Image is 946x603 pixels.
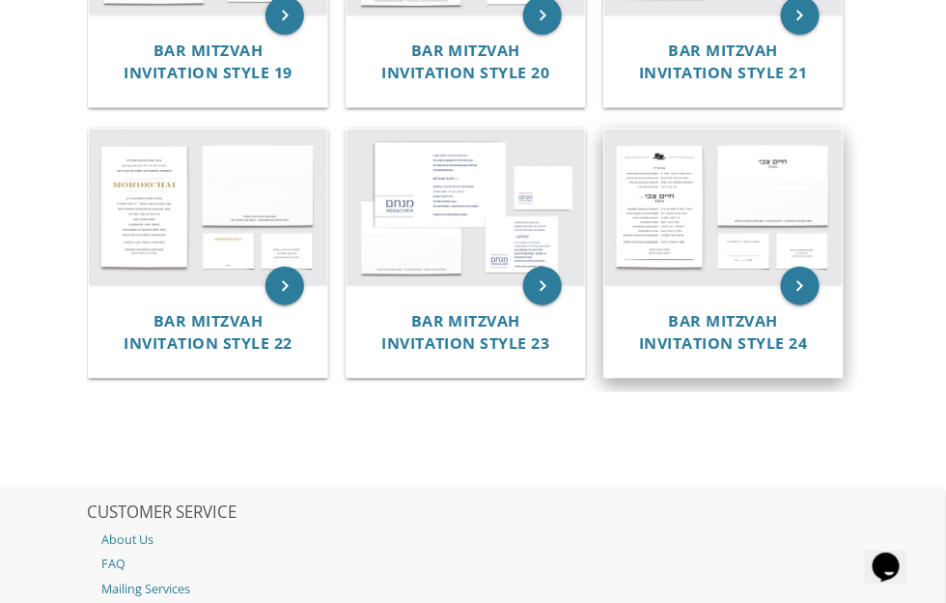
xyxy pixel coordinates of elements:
a: Mailing Services [87,578,859,603]
iframe: chat widget [865,526,927,584]
a: Bar Mitzvah Invitation Style 21 [639,42,808,82]
img: Bar Mitzvah Invitation Style 23 [347,129,585,286]
a: keyboard_arrow_right [523,267,562,305]
a: keyboard_arrow_right [265,267,304,305]
img: Bar Mitzvah Invitation Style 22 [89,129,327,286]
a: Bar Mitzvah Invitation Style 22 [125,312,293,353]
a: Bar Mitzvah Invitation Style 20 [381,42,550,82]
a: keyboard_arrow_right [781,267,820,305]
img: Bar Mitzvah Invitation Style 24 [604,129,843,286]
a: About Us [87,528,859,553]
span: Bar Mitzvah Invitation Style 24 [639,310,808,354]
a: Bar Mitzvah Invitation Style 24 [639,312,808,353]
a: Bar Mitzvah Invitation Style 19 [125,42,293,82]
span: Bar Mitzvah Invitation Style 21 [639,40,808,83]
h2: CUSTOMER SERVICE [87,503,859,523]
span: Bar Mitzvah Invitation Style 19 [125,40,293,83]
a: FAQ [87,553,859,578]
a: Bar Mitzvah Invitation Style 23 [381,312,550,353]
span: Bar Mitzvah Invitation Style 22 [125,310,293,354]
span: Bar Mitzvah Invitation Style 20 [381,40,550,83]
span: Bar Mitzvah Invitation Style 23 [381,310,550,354]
